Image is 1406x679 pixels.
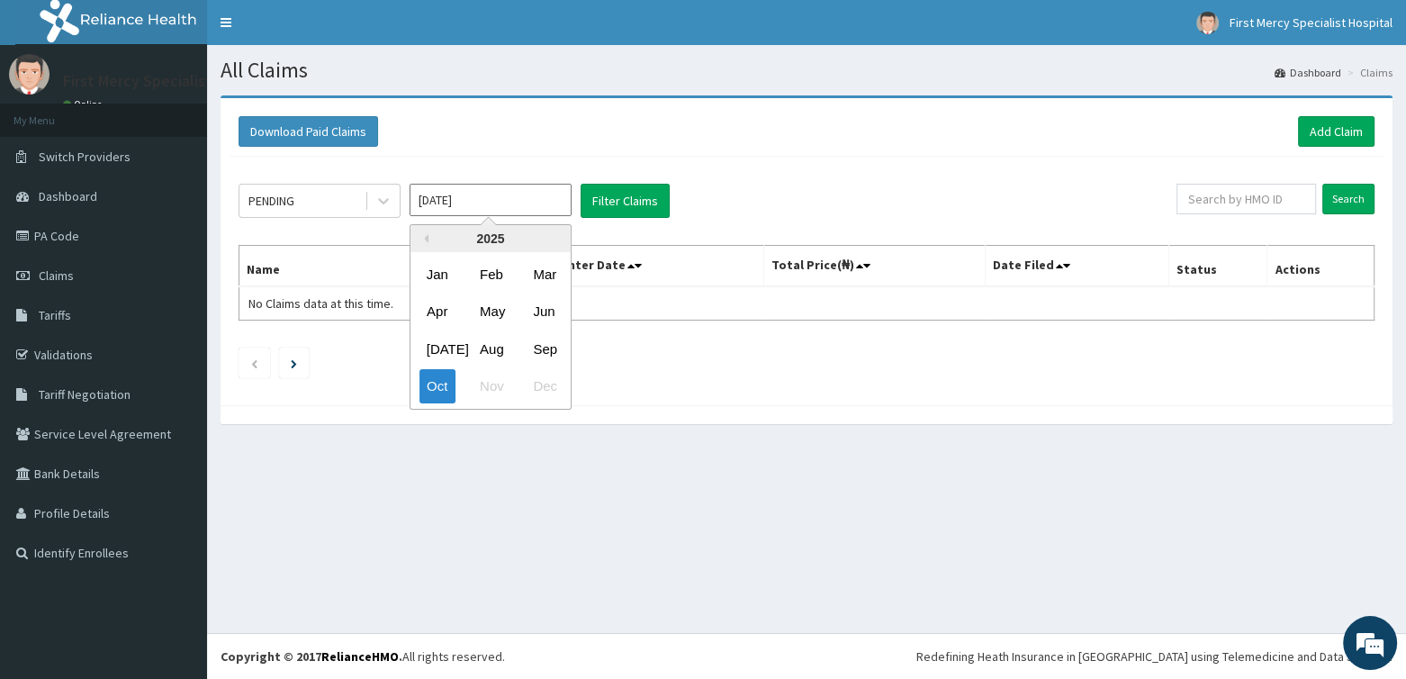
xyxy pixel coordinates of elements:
[419,332,455,366] div: Choose July 2025
[1275,65,1341,80] a: Dashboard
[221,648,402,665] strong: Copyright © 2017 .
[63,73,275,89] p: First Mercy Specialist Hospital
[291,355,297,371] a: Next page
[419,258,455,291] div: Choose January 2025
[39,267,74,284] span: Claims
[764,246,986,287] th: Total Price(₦)
[526,332,562,366] div: Choose September 2025
[1322,184,1374,214] input: Search
[1298,116,1374,147] a: Add Claim
[473,332,509,366] div: Choose August 2025
[1230,14,1392,31] span: First Mercy Specialist Hospital
[321,648,399,665] a: RelianceHMO
[410,184,572,216] input: Select Month and Year
[239,246,526,287] th: Name
[250,355,258,371] a: Previous page
[410,256,571,405] div: month 2025-10
[248,295,393,312] span: No Claims data at this time.
[39,386,131,403] span: Tariff Negotiation
[1176,184,1316,214] input: Search by HMO ID
[1267,246,1374,287] th: Actions
[1343,65,1392,80] li: Claims
[410,225,571,252] div: 2025
[916,647,1392,665] div: Redefining Heath Insurance in [GEOGRAPHIC_DATA] using Telemedicine and Data Science!
[581,184,670,218] button: Filter Claims
[473,295,509,329] div: Choose May 2025
[1196,12,1219,34] img: User Image
[207,633,1406,679] footer: All rights reserved.
[39,307,71,323] span: Tariffs
[473,258,509,291] div: Choose February 2025
[9,54,50,95] img: User Image
[526,258,562,291] div: Choose March 2025
[39,149,131,165] span: Switch Providers
[419,295,455,329] div: Choose April 2025
[39,188,97,204] span: Dashboard
[239,116,378,147] button: Download Paid Claims
[221,59,1392,82] h1: All Claims
[248,192,294,210] div: PENDING
[1168,246,1267,287] th: Status
[986,246,1169,287] th: Date Filed
[63,98,106,111] a: Online
[526,295,562,329] div: Choose June 2025
[419,370,455,403] div: Choose October 2025
[419,234,428,243] button: Previous Year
